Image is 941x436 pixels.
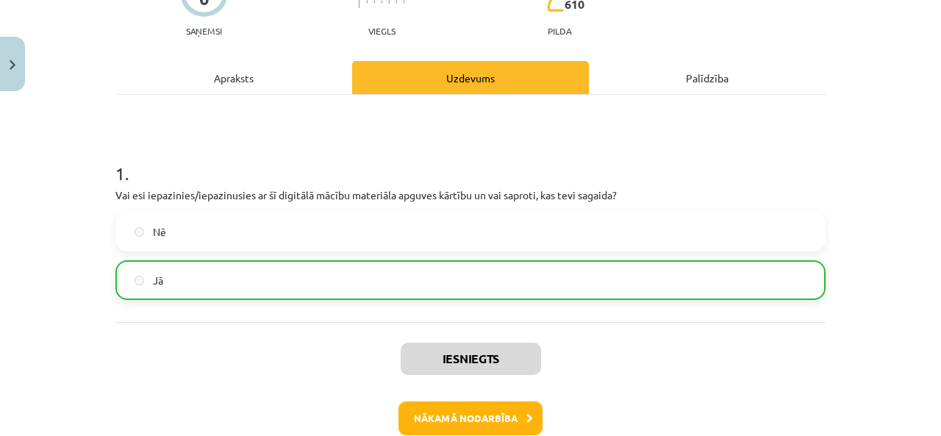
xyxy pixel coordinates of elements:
[398,401,543,435] button: Nākamā nodarbība
[115,137,826,183] h1: 1 .
[180,26,228,36] p: Saņemsi
[135,276,144,285] input: Jā
[352,61,589,94] div: Uzdevums
[10,60,15,70] img: icon-close-lesson-0947bae3869378f0d4975bcd49f059093ad1ed9edebbc8119c70593378902aed.svg
[153,224,166,240] span: Nē
[135,227,144,237] input: Nē
[115,61,352,94] div: Apraksts
[115,187,826,203] p: Vai esi iepazinies/iepazinusies ar šī digitālā mācību materiāla apguves kārtību un vai saproti, k...
[153,273,163,288] span: Jā
[401,343,541,375] button: Iesniegts
[589,61,826,94] div: Palīdzība
[548,26,571,36] p: pilda
[368,26,396,36] p: Viegls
